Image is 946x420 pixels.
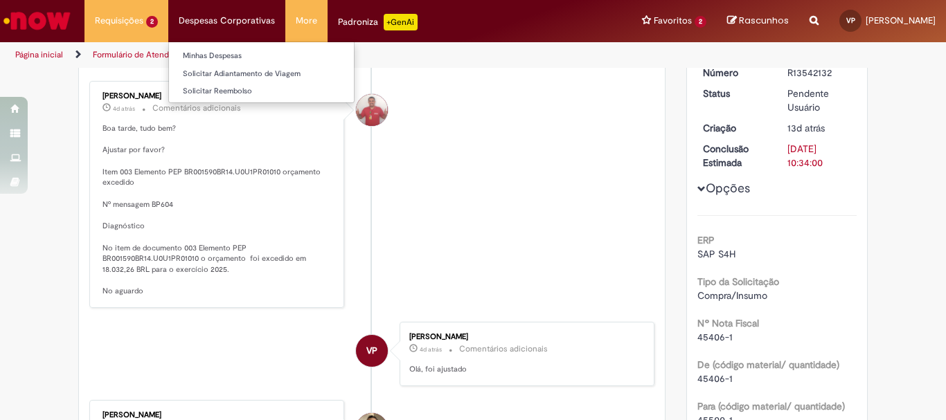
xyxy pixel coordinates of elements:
span: More [296,14,317,28]
span: Requisições [95,14,143,28]
ul: Trilhas de página [10,42,621,68]
div: 17/09/2025 08:55:54 [787,121,852,135]
span: Favoritos [654,14,692,28]
span: Rascunhos [739,14,789,27]
time: 17/09/2025 08:55:54 [787,122,825,134]
span: VP [366,334,377,367]
a: Formulário de Atendimento [93,49,195,60]
b: ERP [697,234,715,246]
span: Compra/Insumo [697,289,767,302]
span: 2 [695,16,706,28]
a: Rascunhos [727,15,789,28]
span: 45406-1 [697,331,733,343]
span: SAP S4H [697,248,735,260]
div: [DATE] 10:34:00 [787,142,852,170]
div: Erik Emanuel Dos Santos Lino [356,94,388,126]
span: VP [846,16,855,25]
div: Vitoria Ponez [356,335,388,367]
div: [PERSON_NAME] [409,333,640,341]
span: [PERSON_NAME] [866,15,936,26]
dt: Conclusão Estimada [693,142,778,170]
span: 13d atrás [787,122,825,134]
p: +GenAi [384,14,418,30]
div: R13542132 [787,66,852,80]
div: [PERSON_NAME] [102,92,333,100]
b: Nº Nota Fiscal [697,317,759,329]
dt: Status [693,86,778,100]
span: 2 [146,16,158,28]
a: Minhas Despesas [169,48,354,64]
time: 25/09/2025 15:58:01 [420,345,442,354]
span: 45406-1 [697,372,733,385]
time: 25/09/2025 16:48:31 [113,104,135,113]
b: De (código material/ quantidade) [697,358,839,371]
dt: Número [693,66,778,80]
div: Padroniza [338,14,418,30]
img: ServiceNow [1,7,73,35]
div: Pendente Usuário [787,86,852,114]
ul: Despesas Corporativas [168,42,355,103]
p: Olá, foi ajustado [409,364,640,375]
span: 4d atrás [113,104,135,113]
a: Página inicial [15,49,63,60]
a: Solicitar Reembolso [169,84,354,99]
a: Solicitar Adiantamento de Viagem [169,66,354,82]
dt: Criação [693,121,778,135]
small: Comentários adicionais [152,102,241,114]
b: Para (código material/ quantidade) [697,400,845,412]
small: Comentários adicionais [459,343,548,355]
span: 4d atrás [420,345,442,354]
div: [PERSON_NAME] [102,411,333,419]
p: Boa tarde, tudo bem? Ajustar por favor? Item 003 Elemento PEP BR001590BR14.U0U1PR01010 orçamento ... [102,123,333,297]
span: Despesas Corporativas [179,14,275,28]
b: Tipo da Solicitação [697,275,779,288]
